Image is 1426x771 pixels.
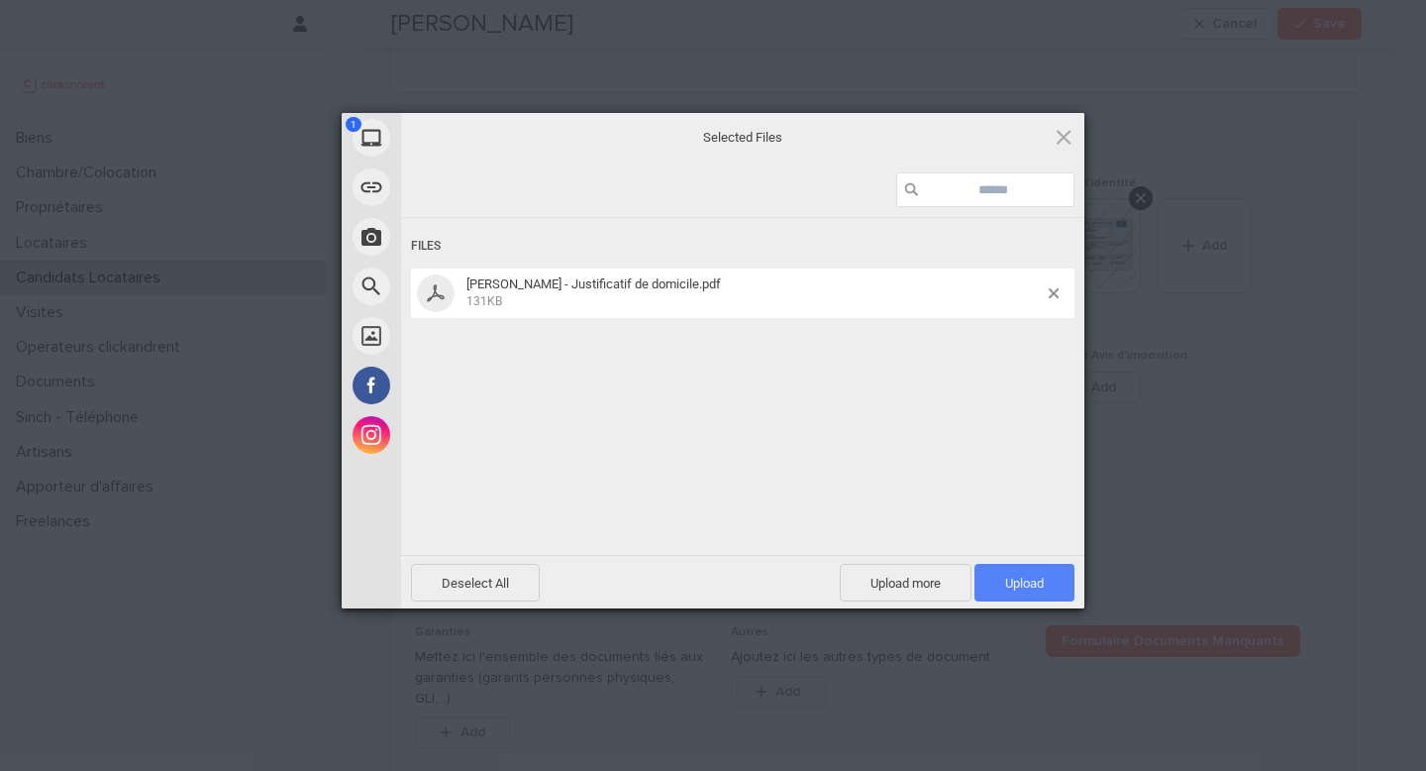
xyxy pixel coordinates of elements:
div: Facebook [342,361,579,410]
span: Upload [974,564,1074,602]
div: Unsplash [342,311,579,361]
div: My Device [342,113,579,163]
span: Upload [1005,576,1044,591]
span: Loïc Desbiens - Justificatif de domicile.pdf [460,276,1049,309]
div: Files [411,228,1074,265]
div: Take Photo [342,212,579,262]
span: Upload more [840,564,971,602]
span: Deselect All [411,564,540,602]
span: 131KB [466,294,502,308]
div: Web Search [342,262,579,311]
span: [PERSON_NAME] - Justificatif de domicile.pdf [466,276,721,291]
span: Selected Files [545,129,941,147]
span: 1 [346,117,361,132]
span: Click here or hit ESC to close picker [1053,126,1074,148]
div: Link (URL) [342,163,579,212]
div: Instagram [342,410,579,460]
